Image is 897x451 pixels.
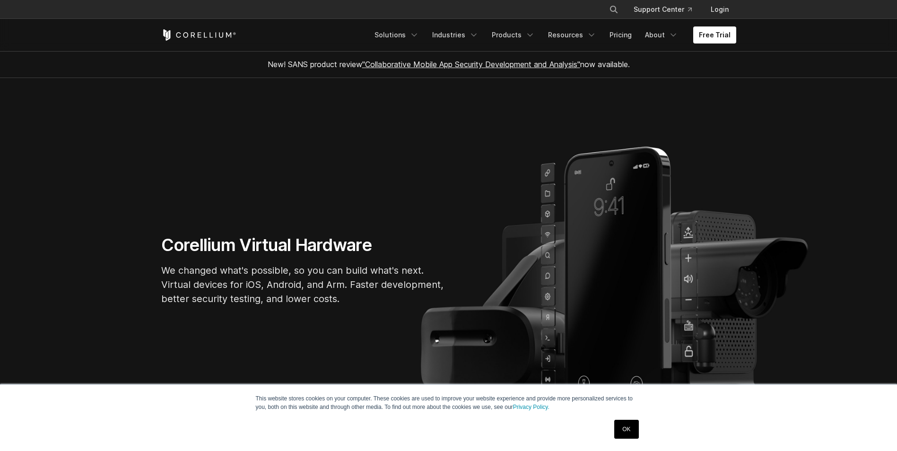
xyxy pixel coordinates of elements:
span: New! SANS product review now available. [268,60,630,69]
a: OK [614,420,638,439]
h1: Corellium Virtual Hardware [161,234,445,256]
a: Resources [542,26,602,43]
a: Pricing [604,26,637,43]
a: Solutions [369,26,425,43]
a: Login [703,1,736,18]
a: "Collaborative Mobile App Security Development and Analysis" [362,60,580,69]
a: Products [486,26,540,43]
button: Search [605,1,622,18]
a: Free Trial [693,26,736,43]
a: Support Center [626,1,699,18]
a: Industries [427,26,484,43]
a: Privacy Policy. [513,404,549,410]
p: We changed what's possible, so you can build what's next. Virtual devices for iOS, Android, and A... [161,263,445,306]
a: Corellium Home [161,29,236,41]
div: Navigation Menu [598,1,736,18]
div: Navigation Menu [369,26,736,43]
a: About [639,26,684,43]
p: This website stores cookies on your computer. These cookies are used to improve your website expe... [256,394,642,411]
